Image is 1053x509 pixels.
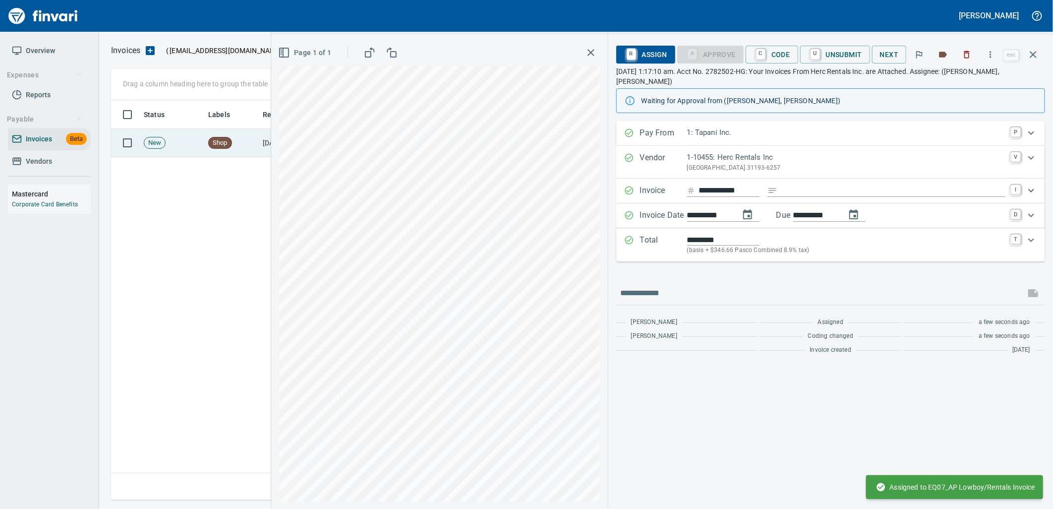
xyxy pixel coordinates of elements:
[642,92,1037,110] div: Waiting for Approval from ([PERSON_NAME], [PERSON_NAME])
[66,133,87,145] span: Beta
[880,49,899,61] span: Next
[746,46,798,64] button: CCode
[169,46,283,56] span: [EMAIL_ADDRESS][DOMAIN_NAME]
[959,10,1019,21] h5: [PERSON_NAME]
[208,109,230,121] span: Labels
[26,133,52,145] span: Invoices
[640,209,687,222] p: Invoice Date
[687,127,1005,138] p: 1: Tapani Inc.
[932,44,954,65] button: Labels
[26,89,51,101] span: Reports
[616,121,1045,146] div: Expand
[1011,185,1021,194] a: I
[736,203,760,227] button: change date
[263,109,292,121] span: Received
[980,44,1001,65] button: More
[818,318,843,327] span: Assigned
[876,482,1035,492] span: Assigned to EQ07_AP Lowboy/Rentals Invoice
[26,155,52,168] span: Vendors
[209,138,232,148] span: Shop
[810,345,852,355] span: Invoice created
[259,129,313,157] td: [DATE]
[1011,234,1021,244] a: T
[8,150,91,173] a: Vendors
[616,203,1045,228] div: Expand
[687,246,1005,255] p: (basis + $346.66 Pasco Combined 8.9% tax)
[1011,209,1021,219] a: D
[800,46,870,64] button: UUnsubmit
[111,45,140,57] p: Invoices
[7,113,82,126] span: Payable
[956,44,978,65] button: Discard
[263,109,305,121] span: Received
[208,109,243,121] span: Labels
[687,185,695,196] svg: Invoice number
[640,185,687,197] p: Invoice
[1004,50,1019,61] a: esc
[1001,43,1045,66] span: Close invoice
[842,203,866,227] button: change due date
[123,79,268,89] p: Drag a column heading here to group the table
[144,109,177,121] span: Status
[6,4,80,28] img: Finvari
[908,44,930,65] button: Flag
[631,318,677,327] span: [PERSON_NAME]
[276,44,335,62] button: Page 1 of 1
[26,45,55,57] span: Overview
[957,8,1021,23] button: [PERSON_NAME]
[12,189,91,199] h6: Mastercard
[979,318,1030,327] span: a few seconds ago
[1012,345,1030,355] span: [DATE]
[979,331,1030,341] span: a few seconds ago
[12,201,78,208] a: Corporate Card Benefits
[631,331,677,341] span: [PERSON_NAME]
[640,127,687,140] p: Pay From
[140,45,160,57] button: Upload an Invoice
[872,46,907,64] button: Next
[111,45,140,57] nav: breadcrumb
[160,46,286,56] p: ( )
[808,46,862,63] span: Unsubmit
[8,40,91,62] a: Overview
[640,152,687,173] p: Vendor
[144,138,165,148] span: New
[8,128,91,150] a: InvoicesBeta
[280,47,331,59] span: Page 1 of 1
[677,49,744,58] div: Coding Required
[1011,152,1021,162] a: V
[687,152,1005,163] p: 1-10455: Herc Rentals Inc
[616,228,1045,261] div: Expand
[616,66,1045,86] p: [DATE] 1:17:10 am. Acct No. 2782502-HG: Your Invoices From Herc Rentals Inc. are Attached. Assign...
[144,109,165,121] span: Status
[640,234,687,255] p: Total
[3,110,86,128] button: Payable
[627,49,636,60] a: R
[8,84,91,106] a: Reports
[687,163,1005,173] p: [GEOGRAPHIC_DATA] 31193-6257
[616,46,675,64] button: RAssign
[7,69,82,81] span: Expenses
[616,146,1045,179] div: Expand
[754,46,790,63] span: Code
[616,179,1045,203] div: Expand
[1021,281,1045,305] span: This records your message into the invoice and notifies anyone mentioned
[1011,127,1021,137] a: P
[624,46,667,63] span: Assign
[808,331,853,341] span: Coding changed
[756,49,765,60] a: C
[776,209,823,221] p: Due
[767,186,777,195] svg: Invoice description
[3,66,86,84] button: Expenses
[811,49,820,60] a: U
